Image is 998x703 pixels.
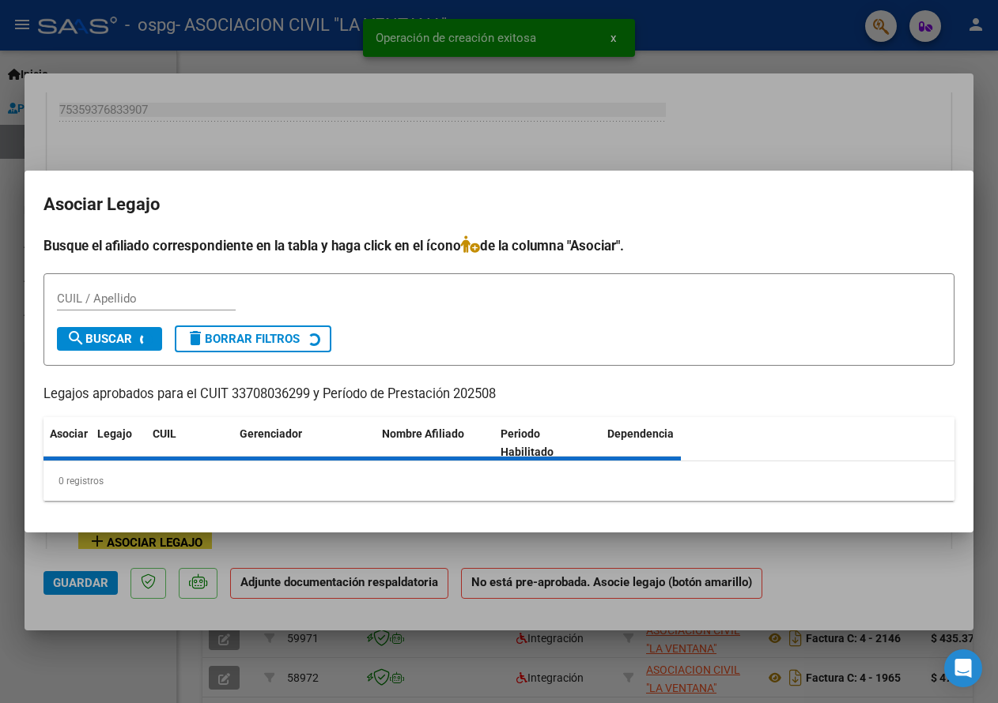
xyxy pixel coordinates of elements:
[91,417,146,469] datatable-header-cell: Legajo
[43,417,91,469] datatable-header-cell: Asociar
[494,417,601,469] datatable-header-cell: Periodo Habilitado
[66,332,132,346] span: Buscar
[146,417,233,469] datatable-header-cell: CUIL
[240,427,302,440] span: Gerenciador
[944,649,982,687] div: Open Intercom Messenger
[43,385,955,404] p: Legajos aprobados para el CUIT 33708036299 y Período de Prestación 202508
[50,427,88,440] span: Asociar
[57,327,162,351] button: Buscar
[97,427,132,440] span: Legajo
[186,329,205,348] mat-icon: delete
[601,417,720,469] datatable-header-cell: Dependencia
[233,417,376,469] datatable-header-cell: Gerenciador
[382,427,464,440] span: Nombre Afiliado
[43,461,955,501] div: 0 registros
[186,332,300,346] span: Borrar Filtros
[66,329,85,348] mat-icon: search
[175,325,331,352] button: Borrar Filtros
[43,235,955,256] h4: Busque el afiliado correspondiente en la tabla y haga click en el ícono de la columna "Asociar".
[376,417,494,469] datatable-header-cell: Nombre Afiliado
[153,427,176,440] span: CUIL
[607,427,674,440] span: Dependencia
[501,427,554,458] span: Periodo Habilitado
[43,190,955,220] h2: Asociar Legajo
